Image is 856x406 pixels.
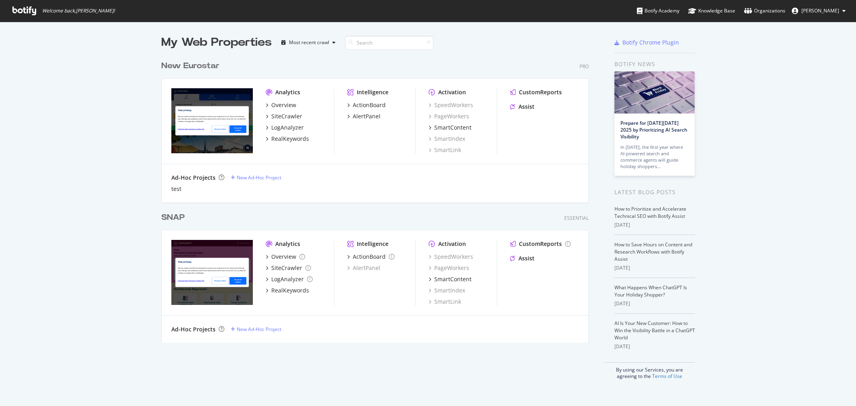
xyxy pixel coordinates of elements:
[171,240,253,305] img: https://snap.eurostar.com/
[271,275,304,283] div: LogAnalyzer
[604,362,695,380] div: By using our Services, you are agreeing to the
[161,212,185,223] div: SNAP
[266,101,296,109] a: Overview
[429,286,465,294] a: SmartIndex
[429,124,472,132] a: SmartContent
[434,275,472,283] div: SmartContent
[353,253,386,261] div: ActionBoard
[278,36,339,49] button: Most recent crawl
[801,7,839,14] span: Da Silva Eva
[510,240,571,248] a: CustomReports
[357,88,388,96] div: Intelligence
[161,51,595,343] div: grid
[429,135,465,143] a: SmartIndex
[519,240,562,248] div: CustomReports
[614,71,695,114] img: Prepare for Black Friday 2025 by Prioritizing AI Search Visibility
[266,112,302,120] a: SiteCrawler
[620,120,687,140] a: Prepare for [DATE][DATE] 2025 by Prioritizing AI Search Visibility
[429,146,461,154] a: SmartLink
[347,101,386,109] a: ActionBoard
[266,286,309,294] a: RealKeywords
[429,275,472,283] a: SmartContent
[652,373,682,380] a: Terms of Use
[271,112,302,120] div: SiteCrawler
[518,103,535,111] div: Assist
[614,188,695,197] div: Latest Blog Posts
[231,174,281,181] a: New Ad-Hoc Project
[171,185,181,193] a: test
[237,326,281,333] div: New Ad-Hoc Project
[347,253,394,261] a: ActionBoard
[510,103,535,111] a: Assist
[266,135,309,143] a: RealKeywords
[614,320,695,341] a: AI Is Your New Customer: How to Win the Visibility Battle in a ChatGPT World
[438,240,466,248] div: Activation
[620,144,689,170] div: In [DATE], the first year where AI-powered search and commerce agents will guide holiday shoppers…
[171,174,216,182] div: Ad-Hoc Projects
[510,254,535,262] a: Assist
[231,326,281,333] a: New Ad-Hoc Project
[347,112,380,120] a: AlertPanel
[161,212,188,223] a: SNAP
[353,112,380,120] div: AlertPanel
[637,7,679,15] div: Botify Academy
[744,7,785,15] div: Organizations
[429,298,461,306] a: SmartLink
[429,264,469,272] a: PageWorkers
[614,264,695,272] div: [DATE]
[614,60,695,69] div: Botify news
[266,264,311,272] a: SiteCrawler
[266,124,304,132] a: LogAnalyzer
[429,112,469,120] a: PageWorkers
[519,88,562,96] div: CustomReports
[688,7,735,15] div: Knowledge Base
[614,241,692,262] a: How to Save Hours on Content and Research Workflows with Botify Assist
[510,88,562,96] a: CustomReports
[275,88,300,96] div: Analytics
[614,221,695,229] div: [DATE]
[434,124,472,132] div: SmartContent
[161,60,223,72] a: New Eurostar
[357,240,388,248] div: Intelligence
[171,88,253,153] img: www.eurostar.com
[622,39,679,47] div: Botify Chrome Plugin
[614,284,687,298] a: What Happens When ChatGPT Is Your Holiday Shopper?
[614,39,679,47] a: Botify Chrome Plugin
[271,253,296,261] div: Overview
[275,240,300,248] div: Analytics
[579,63,589,70] div: Pro
[614,205,686,219] a: How to Prioritize and Accelerate Technical SEO with Botify Assist
[266,275,313,283] a: LogAnalyzer
[429,253,473,261] a: SpeedWorkers
[271,101,296,109] div: Overview
[429,101,473,109] a: SpeedWorkers
[347,264,380,272] a: AlertPanel
[353,101,386,109] div: ActionBoard
[161,35,272,51] div: My Web Properties
[438,88,466,96] div: Activation
[614,300,695,307] div: [DATE]
[271,264,302,272] div: SiteCrawler
[271,124,304,132] div: LogAnalyzer
[271,286,309,294] div: RealKeywords
[518,254,535,262] div: Assist
[614,343,695,350] div: [DATE]
[237,174,281,181] div: New Ad-Hoc Project
[161,60,220,72] div: New Eurostar
[564,215,589,221] div: Essential
[345,36,433,50] input: Search
[271,135,309,143] div: RealKeywords
[266,253,305,261] a: Overview
[785,4,852,17] button: [PERSON_NAME]
[289,40,329,45] div: Most recent crawl
[42,8,115,14] span: Welcome back, [PERSON_NAME] !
